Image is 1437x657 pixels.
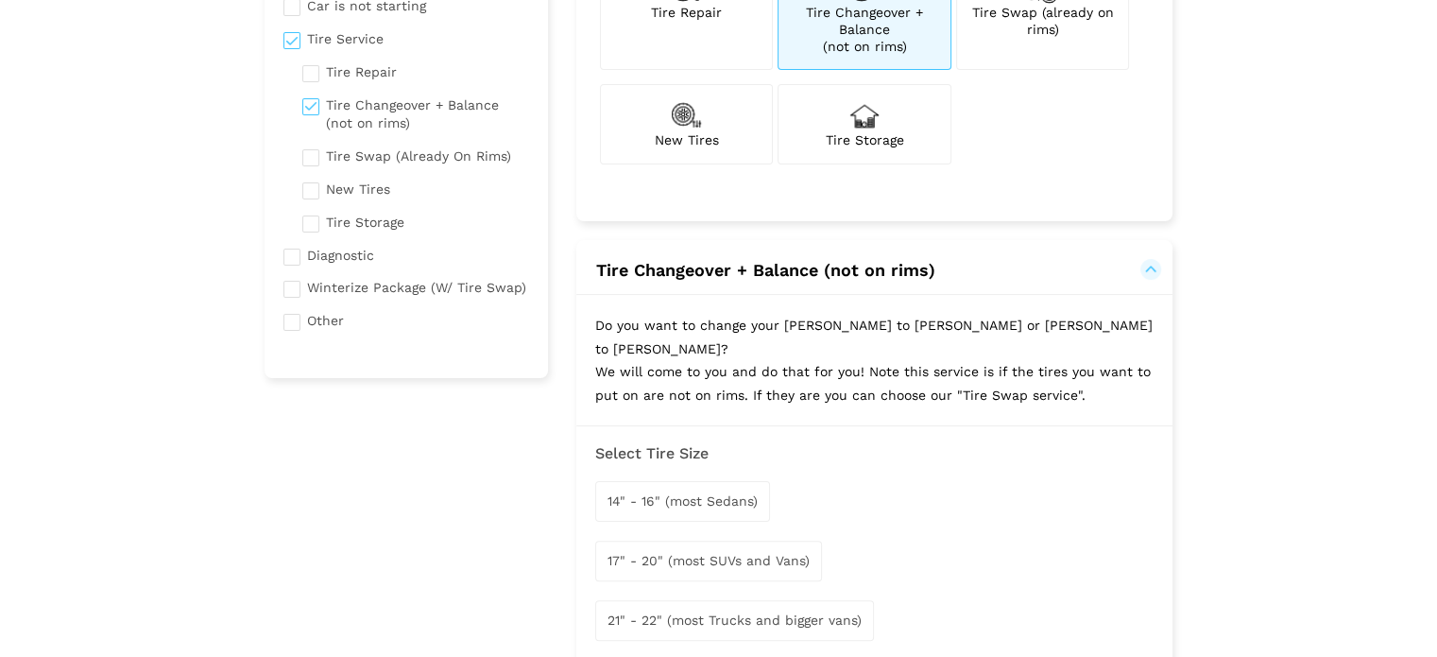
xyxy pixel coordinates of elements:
span: Tire Changeover + Balance (not on rims) [596,260,935,280]
span: 14" - 16" (most Sedans) [607,493,758,509]
span: Tire Changeover + Balance (not on rims) [806,5,923,54]
span: New Tires [655,132,719,147]
span: Tire Repair [651,5,722,20]
span: Tire Storage [826,132,904,147]
p: Do you want to change your [PERSON_NAME] to [PERSON_NAME] or [PERSON_NAME] to [PERSON_NAME]? We w... [576,295,1172,425]
span: Tire Swap (already on rims) [971,5,1113,37]
button: Tire Changeover + Balance (not on rims) [595,259,1154,282]
h3: Select Tire Size [595,445,1154,462]
span: 21" - 22" (most Trucks and bigger vans) [607,613,862,628]
span: 17" - 20" (most SUVs and Vans) [607,553,810,568]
